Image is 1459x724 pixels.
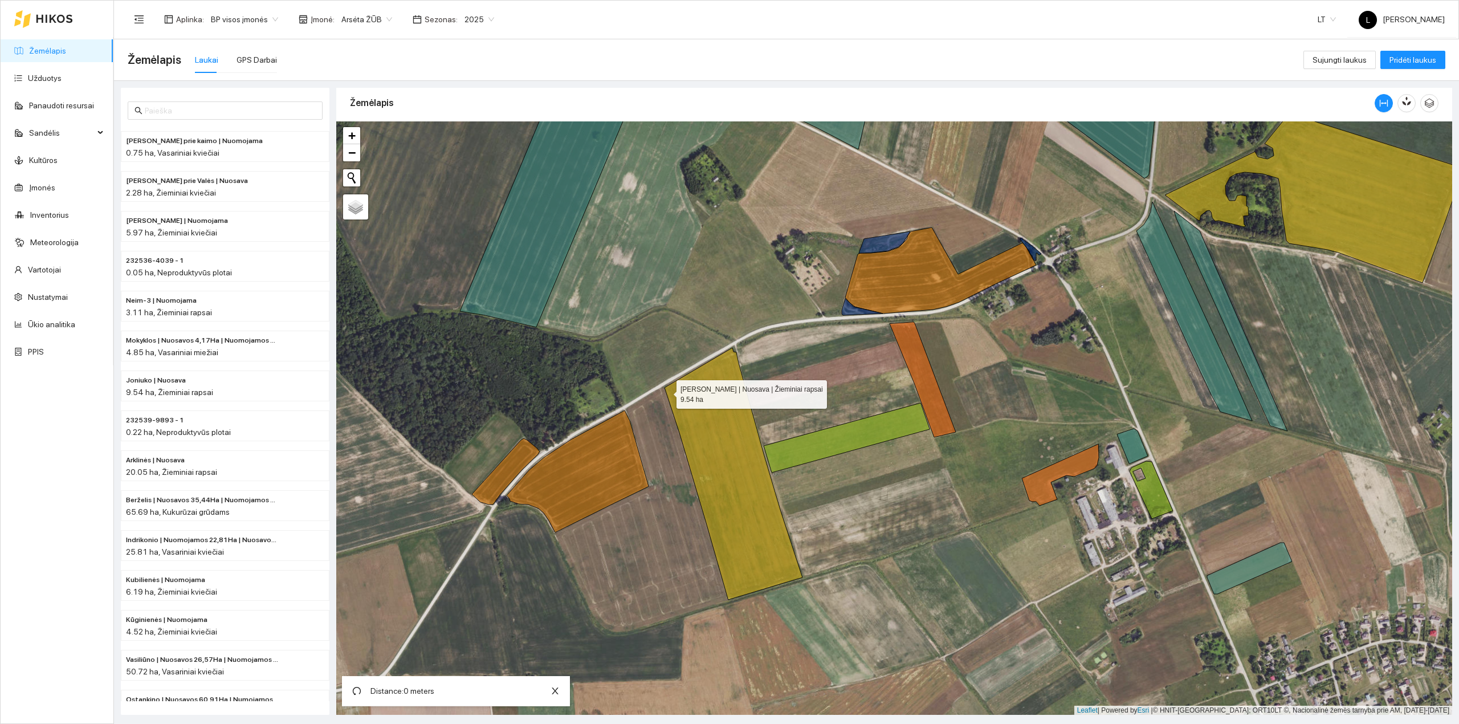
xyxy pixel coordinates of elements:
span: Ginaičių Valiaus | Nuomojama [126,215,228,226]
span: LT [1318,11,1336,28]
a: Esri [1138,706,1150,714]
a: Sujungti laukus [1303,55,1376,64]
a: Panaudoti resursai [29,101,94,110]
span: 6.19 ha, Žieminiai kviečiai [126,587,217,596]
span: calendar [413,15,422,24]
button: close [546,682,564,700]
a: Kultūros [29,156,58,165]
span: 5.97 ha, Žieminiai kviečiai [126,228,217,237]
span: Ostankino | Nuosavos 60,91Ha | Numojamos 44,38Ha [126,694,279,705]
a: PPIS [28,347,44,356]
button: menu-fold [128,8,150,31]
span: 20.05 ha, Žieminiai rapsai [126,467,217,477]
span: − [348,145,356,160]
span: 9.54 ha, Žieminiai rapsai [126,388,213,397]
span: Įmonė : [311,13,335,26]
a: Zoom out [343,144,360,161]
a: Ūkio analitika [28,320,75,329]
span: Žemėlapis [128,51,181,69]
span: Sandėlis [29,121,94,144]
span: Neim-3 | Nuomojama [126,295,197,306]
span: Indrikonio | Nuomojamos 22,81Ha | Nuosavos 3,00 Ha [126,535,279,546]
button: undo [348,682,366,700]
span: 2.28 ha, Žieminiai kviečiai [126,188,216,197]
span: Kūginienės | Nuomojama [126,615,207,625]
span: Rolando prie kaimo | Nuomojama [126,136,263,147]
a: Žemėlapis [29,46,66,55]
button: Initiate a new search [343,169,360,186]
span: Pridėti laukus [1389,54,1436,66]
span: 0.75 ha, Vasariniai kviečiai [126,148,219,157]
span: Sujungti laukus [1313,54,1367,66]
input: Paieška [145,104,316,117]
span: 0.22 ha, Neproduktyvūs plotai [126,428,231,437]
span: 4.52 ha, Žieminiai kviečiai [126,627,217,636]
span: layout [164,15,173,24]
span: Arsėta ŽŪB [341,11,392,28]
span: Berželis | Nuosavos 35,44Ha | Nuomojamos 30,25Ha [126,495,279,506]
a: Meteorologija [30,238,79,247]
button: column-width [1375,94,1393,112]
span: 50.72 ha, Vasariniai kviečiai [126,667,224,676]
span: 3.11 ha, Žieminiai rapsai [126,308,212,317]
span: + [348,128,356,143]
span: 25.81 ha, Vasariniai kviečiai [126,547,224,556]
a: Nustatymai [28,292,68,302]
span: 232536-4039 - 1 [126,255,184,266]
a: Užduotys [28,74,62,83]
span: column-width [1375,99,1392,108]
span: shop [299,15,308,24]
span: Arklinės | Nuosava [126,455,185,466]
span: 2025 [464,11,494,28]
span: 4.85 ha, Vasariniai miežiai [126,348,218,357]
a: Vartotojai [28,265,61,274]
div: Laukai [195,54,218,66]
span: Aplinka : [176,13,204,26]
span: Distance: 0 meters [370,686,434,695]
span: Sezonas : [425,13,458,26]
span: Joniuko | Nuosava [126,375,186,386]
a: Pridėti laukus [1380,55,1445,64]
span: | [1151,706,1153,714]
div: Žemėlapis [350,87,1375,119]
span: search [135,107,142,115]
span: Rolando prie Valės | Nuosava [126,176,248,186]
span: Kubilienės | Nuomojama [126,575,205,585]
div: | Powered by © HNIT-[GEOGRAPHIC_DATA]; ORT10LT ©, Nacionalinė žemės tarnyba prie AM, [DATE]-[DATE] [1074,706,1452,715]
span: [PERSON_NAME] [1359,15,1445,24]
button: Pridėti laukus [1380,51,1445,69]
span: 65.69 ha, Kukurūzai grūdams [126,507,230,516]
span: 232539-9893 - 1 [126,415,184,426]
span: Vasiliūno | Nuosavos 26,57Ha | Nuomojamos 24,15Ha [126,654,279,665]
a: Inventorius [30,210,69,219]
button: Sujungti laukus [1303,51,1376,69]
span: close [547,686,564,695]
span: 0.05 ha, Neproduktyvūs plotai [126,268,232,277]
div: GPS Darbai [237,54,277,66]
span: L [1366,11,1370,29]
a: Zoom in [343,127,360,144]
span: undo [348,686,365,695]
span: BP visos įmonės [211,11,278,28]
span: Mokyklos | Nuosavos 4,17Ha | Nuomojamos 0,68Ha [126,335,279,346]
a: Leaflet [1077,706,1098,714]
a: Įmonės [29,183,55,192]
span: menu-fold [134,14,144,25]
a: Layers [343,194,368,219]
